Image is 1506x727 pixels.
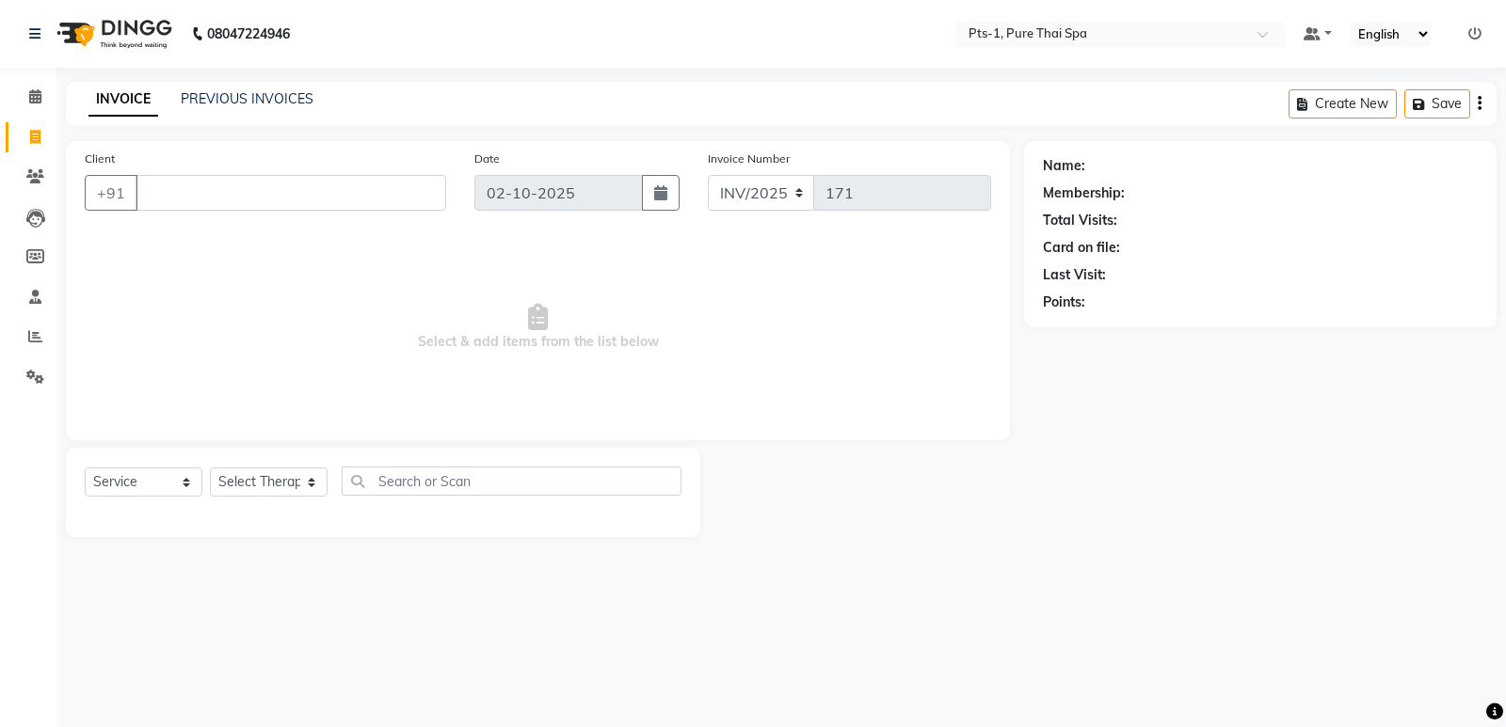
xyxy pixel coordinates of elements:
[1043,211,1117,230] div: Total Visits:
[342,466,681,496] input: Search or Scan
[1404,89,1470,119] button: Save
[88,83,158,117] a: INVOICE
[136,175,446,211] input: Search by Name/Mobile/Email/Code
[1043,156,1085,176] div: Name:
[207,8,290,60] b: 08047224946
[181,90,313,107] a: PREVIOUS INVOICES
[708,150,790,167] label: Invoice Number
[85,175,137,211] button: +91
[1043,183,1125,203] div: Membership:
[1043,238,1120,258] div: Card on file:
[85,150,115,167] label: Client
[1043,265,1106,285] div: Last Visit:
[1289,89,1397,119] button: Create New
[474,150,500,167] label: Date
[85,233,991,421] span: Select & add items from the list below
[1043,292,1085,312] div: Points:
[48,8,177,60] img: logo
